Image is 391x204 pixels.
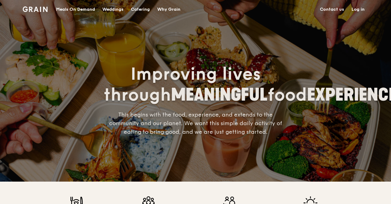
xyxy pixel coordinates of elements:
div: Catering [131,0,150,19]
a: Weddings [99,0,127,19]
span: MEANINGFUL [171,85,268,105]
div: Meals On Demand [56,0,95,19]
a: Log in [348,0,368,19]
a: Contact us [316,0,348,19]
span: This begins with the food, experience, and extends to the community and our planet. We want this ... [109,111,282,135]
img: Grain [23,6,47,12]
div: Why Grain [157,0,180,19]
div: Weddings [102,0,123,19]
a: Why Grain [154,0,184,19]
a: Catering [127,0,154,19]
